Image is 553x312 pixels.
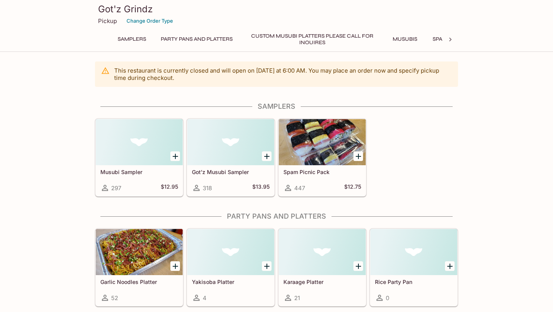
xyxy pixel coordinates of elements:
[428,34,477,45] button: Spam Musubis
[98,3,455,15] h3: Got'z Grindz
[243,34,381,45] button: Custom Musubi Platters PLEASE CALL FOR INQUIRES
[95,119,183,196] a: Musubi Sampler297$12.95
[98,17,117,25] p: Pickup
[370,229,457,275] div: Rice Party Pan
[95,102,458,111] h4: Samplers
[96,119,183,165] div: Musubi Sampler
[279,229,366,275] div: Karaage Platter
[96,229,183,275] div: Garlic Noodles Platter
[113,34,150,45] button: Samplers
[262,261,272,271] button: Add Yakisoba Platter
[353,151,363,161] button: Add Spam Picnic Pack
[114,67,452,81] p: This restaurant is currently closed and will open on [DATE] at 6:00 AM . You may place an order n...
[187,229,274,275] div: Yakisoba Platter
[344,183,361,193] h5: $12.75
[157,34,237,45] button: Party Pans and Platters
[203,294,207,302] span: 4
[353,261,363,271] button: Add Karaage Platter
[278,119,366,196] a: Spam Picnic Pack447$12.75
[283,279,361,285] h5: Karaage Platter
[445,261,455,271] button: Add Rice Party Pan
[100,169,178,175] h5: Musubi Sampler
[187,119,274,165] div: Got’z Musubi Sampler
[252,183,270,193] h5: $13.95
[192,169,270,175] h5: Got’z Musubi Sampler
[170,261,180,271] button: Add Garlic Noodles Platter
[187,119,275,196] a: Got’z Musubi Sampler318$13.95
[294,294,300,302] span: 21
[370,229,458,306] a: Rice Party Pan0
[294,184,305,192] span: 447
[375,279,453,285] h5: Rice Party Pan
[262,151,272,161] button: Add Got’z Musubi Sampler
[111,294,118,302] span: 52
[95,212,458,221] h4: Party Pans and Platters
[111,184,121,192] span: 297
[278,229,366,306] a: Karaage Platter21
[100,279,178,285] h5: Garlic Noodles Platter
[187,229,275,306] a: Yakisoba Platter4
[283,169,361,175] h5: Spam Picnic Pack
[95,229,183,306] a: Garlic Noodles Platter52
[170,151,180,161] button: Add Musubi Sampler
[386,294,389,302] span: 0
[203,184,212,192] span: 318
[123,15,177,27] button: Change Order Type
[279,119,366,165] div: Spam Picnic Pack
[161,183,178,193] h5: $12.95
[388,34,422,45] button: Musubis
[192,279,270,285] h5: Yakisoba Platter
